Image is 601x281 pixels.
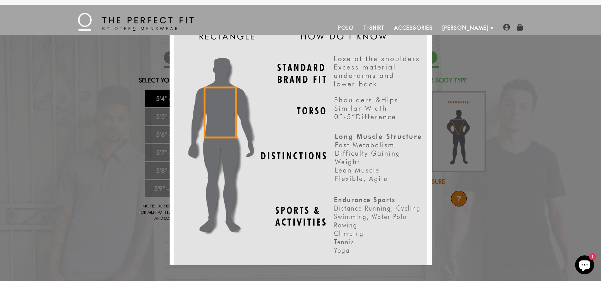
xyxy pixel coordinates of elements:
a: Polo [334,20,359,35]
inbox-online-store-chat: Shopify online store chat [573,255,596,276]
img: The Perfect Fit - by Otero Menswear - Logo [78,13,194,31]
a: T-Shirt [359,20,389,35]
a: Accessories [389,20,437,35]
img: Rectangle_Chart_2_for_website_800x.png [174,21,427,273]
img: user-account-icon.png [503,24,510,31]
a: [PERSON_NAME] [438,20,494,35]
img: shopping-bag-icon.png [516,24,523,31]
